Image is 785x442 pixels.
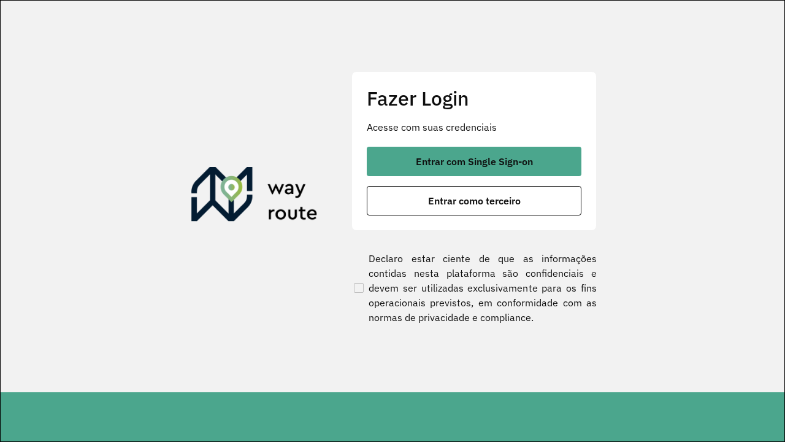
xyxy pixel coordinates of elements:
p: Acesse com suas credenciais [367,120,581,134]
span: Entrar com Single Sign-on [416,157,533,166]
button: button [367,147,581,176]
label: Declaro estar ciente de que as informações contidas nesta plataforma são confidenciais e devem se... [351,251,597,325]
span: Entrar como terceiro [428,196,521,206]
h2: Fazer Login [367,87,581,110]
img: Roteirizador AmbevTech [191,167,318,226]
button: button [367,186,581,215]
